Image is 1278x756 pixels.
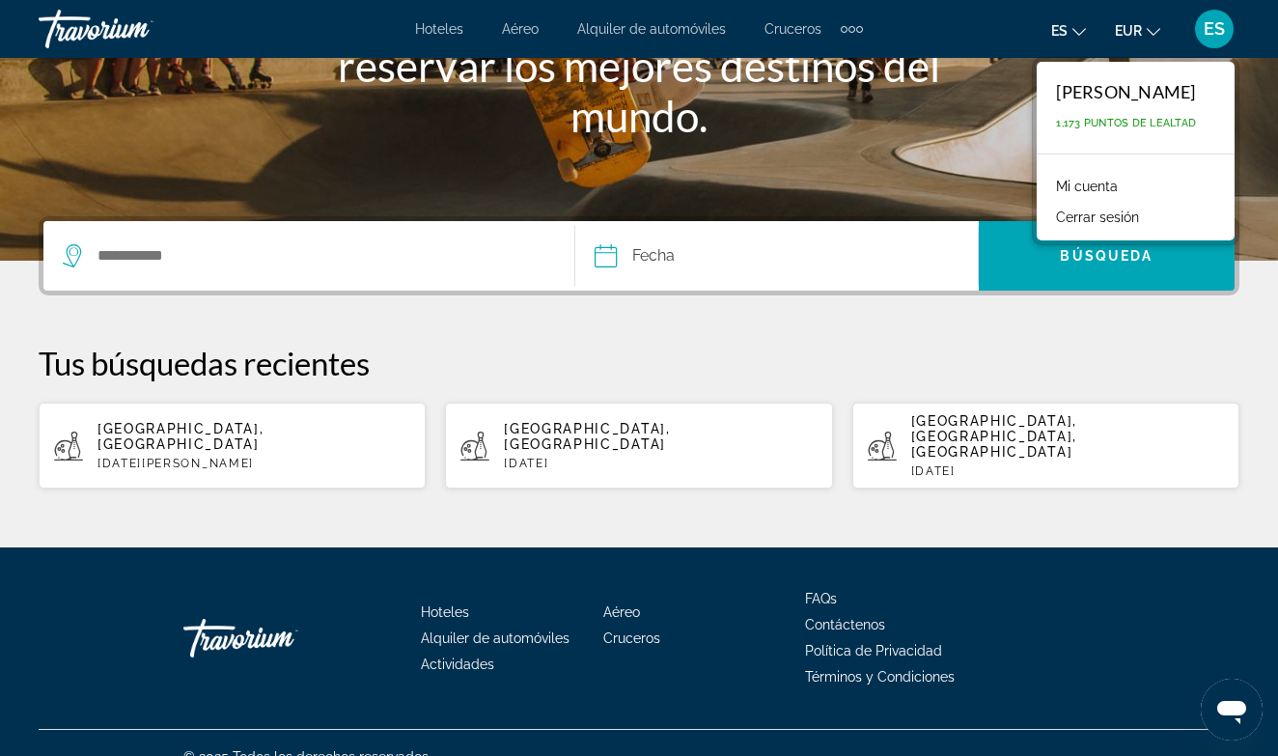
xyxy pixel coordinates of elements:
[1051,16,1086,44] button: Change language
[1056,117,1196,129] span: 1,173 Puntos de Lealtad
[1115,16,1160,44] button: Change currency
[1201,679,1263,741] iframe: Botón para iniciar la ventana de mensajería
[445,402,832,490] button: [GEOGRAPHIC_DATA], [GEOGRAPHIC_DATA][DATE]
[96,241,555,270] input: Search destination
[603,630,660,646] a: Cruceros
[97,421,264,452] span: [GEOGRAPHIC_DATA], [GEOGRAPHIC_DATA]
[1046,205,1149,230] button: Cerrar sesión
[603,604,640,620] a: Aéreo
[43,221,1235,291] div: Search widget
[39,402,426,490] button: [GEOGRAPHIC_DATA], [GEOGRAPHIC_DATA][DATE][PERSON_NAME]
[595,221,978,291] button: FechaDate
[1046,174,1127,199] a: Mi cuenta
[183,609,376,667] a: Go Home
[502,21,539,37] a: Aéreo
[911,413,1077,460] span: [GEOGRAPHIC_DATA], [GEOGRAPHIC_DATA], [GEOGRAPHIC_DATA]
[504,421,670,452] span: [GEOGRAPHIC_DATA], [GEOGRAPHIC_DATA]
[979,221,1235,291] button: Search
[1115,23,1142,39] span: EUR
[1204,19,1225,39] span: ES
[577,21,726,37] a: Alquiler de automóviles
[764,21,821,37] a: Cruceros
[805,669,955,685] a: Términos y Condiciones
[421,630,570,646] a: Alquiler de automóviles
[1060,248,1153,264] span: Búsqueda
[421,604,469,620] a: Hoteles
[1051,23,1068,39] span: es
[852,402,1239,490] button: [GEOGRAPHIC_DATA], [GEOGRAPHIC_DATA], [GEOGRAPHIC_DATA][DATE]
[805,591,837,606] a: FAQs
[805,617,885,632] a: Contáctenos
[97,457,410,470] p: [DATE][PERSON_NAME]
[1056,81,1196,102] div: [PERSON_NAME]
[39,4,232,54] a: Travorium
[504,457,817,470] p: [DATE]
[841,14,863,44] button: Extra navigation items
[415,21,463,37] a: Hoteles
[805,643,942,658] a: Política de Privacidad
[1189,9,1239,49] button: User Menu
[39,344,1239,382] p: Tus búsquedas recientes
[911,464,1224,478] p: [DATE]
[421,657,494,672] a: Actividades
